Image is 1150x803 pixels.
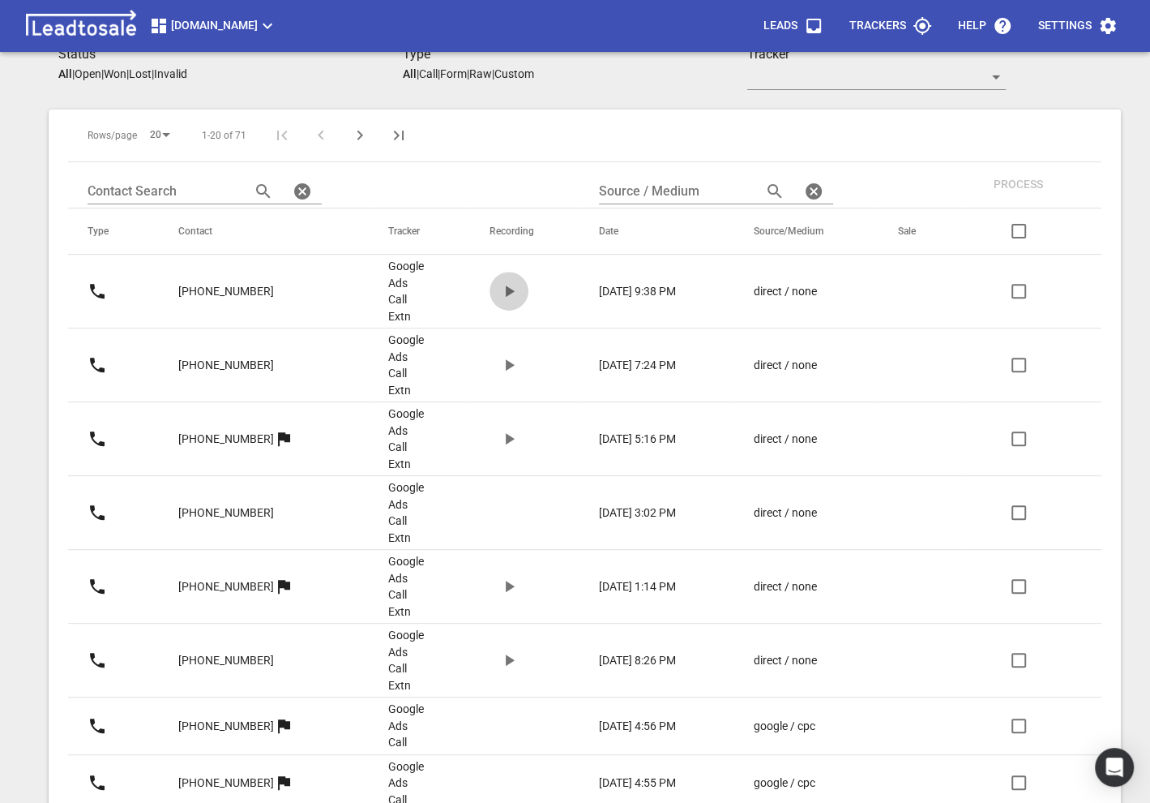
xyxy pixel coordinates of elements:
[104,67,126,80] p: Won
[599,431,676,448] p: [DATE] 5:16 PM
[388,701,425,751] a: Google Ads Call
[754,431,817,448] p: direct / none
[763,18,797,34] p: Leads
[178,763,274,803] a: [PHONE_NUMBER]
[274,773,293,792] svg: More than one lead from this user
[88,355,107,375] svg: Call
[470,208,579,255] th: Recording
[599,578,676,595] p: [DATE] 1:14 PM
[754,775,833,792] a: google / cpc
[438,67,440,80] span: |
[467,67,469,80] span: |
[879,208,961,255] th: Sale
[178,419,274,459] a: [PHONE_NUMBER]
[734,208,879,255] th: Source/Medium
[599,652,689,669] a: [DATE] 8:26 PM
[754,718,833,735] a: google / cpc
[58,67,72,80] aside: All
[19,10,143,42] img: logo
[494,67,534,80] p: Custom
[178,578,274,595] p: [PHONE_NUMBER]
[599,718,676,735] p: [DATE] 4:56 PM
[754,505,817,522] p: direct / none
[101,67,104,80] span: |
[178,283,274,300] p: [PHONE_NUMBER]
[599,652,676,669] p: [DATE] 8:26 PM
[88,773,107,792] svg: Call
[75,67,101,80] p: Open
[440,67,467,80] p: Form
[388,479,425,546] a: Google Ads Call Extn
[178,567,274,607] a: [PHONE_NUMBER]
[178,718,274,735] p: [PHONE_NUMBER]
[754,357,817,374] p: direct / none
[599,505,689,522] a: [DATE] 3:02 PM
[178,505,274,522] p: [PHONE_NUMBER]
[754,283,833,300] a: direct / none
[388,627,425,693] a: Google Ads Call Extn
[754,283,817,300] p: direct / none
[388,258,425,324] a: Google Ads Call Extn
[178,493,274,533] a: [PHONE_NUMBER]
[403,45,747,64] h3: Type
[274,429,293,449] svg: More than one lead from this user
[599,357,676,374] p: [DATE] 7:24 PM
[58,45,403,64] h3: Status
[152,67,154,80] span: |
[388,332,425,398] a: Google Ads Call Extn
[178,346,274,385] a: [PHONE_NUMBER]
[1038,18,1092,34] p: Settings
[129,67,152,80] p: Lost
[754,357,833,374] a: direct / none
[88,129,137,143] span: Rows/page
[599,283,689,300] a: [DATE] 9:38 PM
[274,716,293,736] svg: More than one lead from this user
[178,706,274,746] a: [PHONE_NUMBER]
[388,553,425,620] a: Google Ads Call Extn
[754,578,833,595] a: direct / none
[599,283,676,300] p: [DATE] 9:38 PM
[492,67,494,80] span: |
[599,505,676,522] p: [DATE] 3:02 PM
[126,67,129,80] span: |
[379,116,418,155] button: Last Page
[72,67,75,80] span: |
[579,208,734,255] th: Date
[599,578,689,595] a: [DATE] 1:14 PM
[747,45,1006,64] h3: Tracker
[178,775,274,792] p: [PHONE_NUMBER]
[754,652,817,669] p: direct / none
[178,641,274,681] a: [PHONE_NUMBER]
[149,16,277,36] span: [DOMAIN_NAME]
[754,505,833,522] a: direct / none
[178,272,274,311] a: [PHONE_NUMBER]
[88,503,107,522] svg: Call
[469,67,492,80] p: Raw
[754,775,815,792] p: google / cpc
[388,406,425,472] a: Google Ads Call Extn
[369,208,470,255] th: Tracker
[754,718,815,735] p: google / cpc
[599,775,689,792] a: [DATE] 4:55 PM
[88,577,107,596] svg: Call
[599,775,676,792] p: [DATE] 4:55 PM
[88,281,107,301] svg: Call
[754,578,817,595] p: direct / none
[178,357,274,374] p: [PHONE_NUMBER]
[154,67,187,80] p: Invalid
[599,357,689,374] a: [DATE] 7:24 PM
[849,18,906,34] p: Trackers
[178,431,274,448] p: [PHONE_NUMBER]
[274,577,293,596] svg: More than one lead from this user
[754,652,833,669] a: direct / none
[754,431,833,448] a: direct / none
[599,431,689,448] a: [DATE] 5:16 PM
[143,124,176,146] div: 20
[159,208,369,255] th: Contact
[88,651,107,670] svg: Call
